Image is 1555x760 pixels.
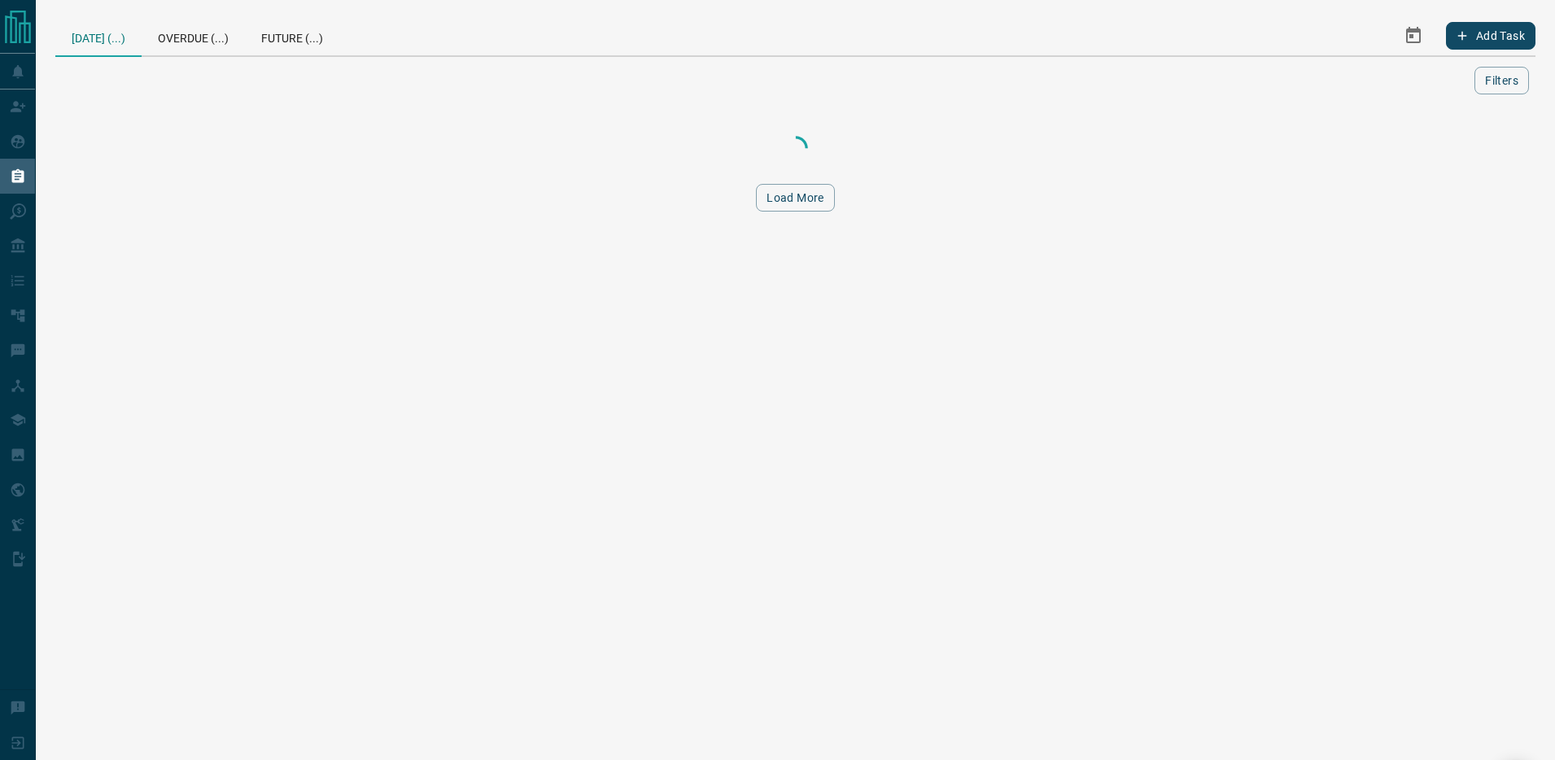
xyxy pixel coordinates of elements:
[714,132,877,164] div: Loading
[142,16,245,55] div: Overdue (...)
[1474,67,1529,94] button: Filters
[1446,22,1535,50] button: Add Task
[1394,16,1433,55] button: Select Date Range
[245,16,339,55] div: Future (...)
[55,16,142,57] div: [DATE] (...)
[756,184,835,212] button: Load More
